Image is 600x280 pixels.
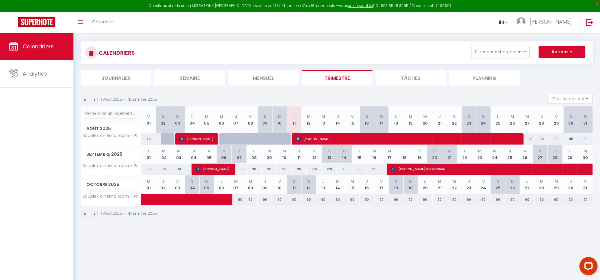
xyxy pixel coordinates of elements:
div: 90 [578,194,593,205]
div: 90 [331,194,345,205]
th: 05 [202,145,217,164]
div: 90 [258,194,272,205]
div: 90 [243,194,258,205]
th: 05 [199,175,214,194]
div: 110 [563,133,578,145]
abbr: V [380,178,383,184]
th: 30 [563,106,578,133]
span: Souplex cinéma room - Proche [GEOGRAPHIC_DATA] - Metro 7 [82,164,142,168]
div: 90 [231,164,247,175]
th: 08 [243,106,258,133]
div: 90 [316,194,331,205]
button: Gestion des prix [548,94,593,103]
th: 21 [433,106,447,133]
th: 24 [476,106,491,133]
abbr: V [278,178,281,184]
abbr: V [555,114,558,119]
div: 90 [505,194,520,205]
th: 25 [502,145,518,164]
th: 17 [374,175,389,194]
th: 29 [563,145,578,164]
img: ... [517,17,526,26]
div: 90 [272,194,287,205]
div: 90 [229,194,243,205]
th: 09 [258,175,272,194]
th: 27 [520,175,534,194]
abbr: M [409,114,412,119]
div: 90 [156,164,171,175]
li: Semaine [154,70,225,85]
span: Août 2025 [81,124,141,133]
th: 18 [389,175,403,194]
div: 90 [337,164,352,175]
th: 15 [345,106,360,133]
img: logout [586,18,593,26]
th: 10 [272,106,287,133]
th: 23 [462,175,476,194]
th: 25 [491,106,505,133]
th: 27 [533,145,548,164]
abbr: D [380,114,383,119]
div: 90 [302,194,316,205]
abbr: D [307,178,310,184]
div: 90 [403,194,418,205]
abbr: M [583,148,587,154]
span: [PERSON_NAME] [179,133,213,145]
abbr: S [468,114,470,119]
th: 19 [403,106,418,133]
th: 27 [520,106,534,133]
span: Calendriers [23,43,54,50]
th: 10 [272,175,287,194]
th: 21 [433,175,447,194]
abbr: S [191,178,194,184]
div: 90 [549,194,563,205]
abbr: D [409,178,412,184]
abbr: M [205,114,208,119]
abbr: M [336,178,340,184]
th: 30 [578,145,593,164]
th: 24 [476,175,491,194]
abbr: L [569,148,571,154]
div: 90 [578,133,593,145]
abbr: D [343,148,346,154]
div: 75 [141,133,156,145]
th: 01 [141,175,156,194]
th: 15 [345,175,360,194]
abbr: M [438,178,442,184]
th: 06 [214,106,229,133]
abbr: J [193,148,195,154]
a: Chercher [88,12,118,33]
th: 11 [287,175,302,194]
abbr: D [553,148,556,154]
abbr: L [359,148,360,154]
th: 19 [412,145,427,164]
span: [PERSON_NAME] [195,163,229,175]
th: 22 [447,106,462,133]
h3: CALENDRIERS [97,46,135,60]
th: 21 [442,145,457,164]
abbr: J [235,114,237,119]
abbr: M [220,114,223,119]
button: Filtrer par hébergement [472,46,530,58]
abbr: M [321,114,325,119]
a: ... [PERSON_NAME] [512,12,579,33]
th: 16 [367,145,382,164]
th: 07 [229,175,243,194]
abbr: M [234,178,238,184]
th: 07 [231,145,247,164]
img: Super Booking [18,17,55,27]
th: 04 [185,175,199,194]
abbr: L [497,114,499,119]
div: 90 [262,164,277,175]
th: 22 [457,145,473,164]
th: 20 [418,175,432,194]
abbr: V [176,178,179,184]
abbr: J [540,114,543,119]
abbr: M [267,148,271,154]
abbr: V [208,148,210,154]
abbr: L [221,178,222,184]
button: Actions [539,46,585,58]
div: 90 [171,164,186,175]
abbr: L [322,178,324,184]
